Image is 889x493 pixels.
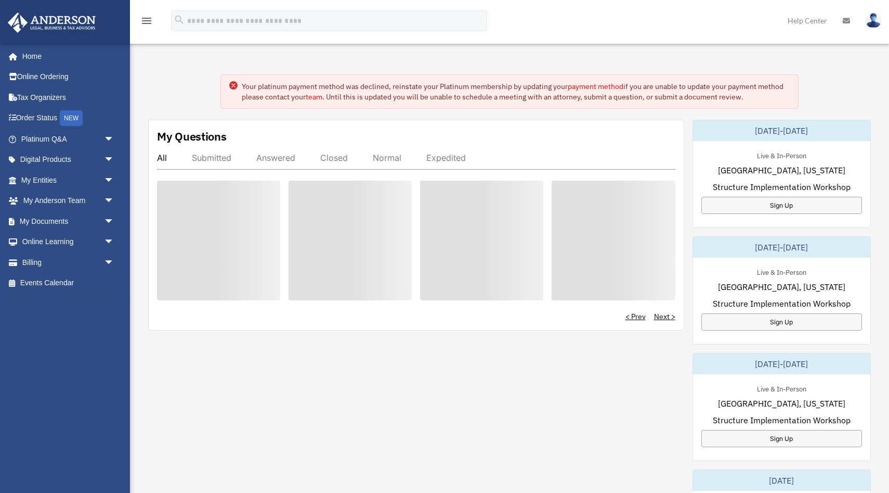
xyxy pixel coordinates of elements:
[749,383,815,394] div: Live & In-Person
[256,153,295,163] div: Answered
[7,252,130,273] a: Billingarrow_drop_down
[718,281,845,293] span: [GEOGRAPHIC_DATA], [US_STATE]
[718,164,845,176] span: [GEOGRAPHIC_DATA], [US_STATE]
[693,120,871,141] div: [DATE]-[DATE]
[104,149,125,171] span: arrow_drop_down
[7,67,130,87] a: Online Ordering
[320,153,348,163] div: Closed
[7,273,130,294] a: Events Calendar
[701,197,862,214] a: Sign Up
[242,81,790,102] div: Your platinum payment method was declined, reinstate your Platinum membership by updating your if...
[104,191,125,212] span: arrow_drop_down
[713,297,851,310] span: Structure Implementation Workshop
[104,170,125,191] span: arrow_drop_down
[157,129,227,144] div: My Questions
[104,232,125,253] span: arrow_drop_down
[749,266,815,277] div: Live & In-Person
[7,87,130,108] a: Tax Organizers
[713,414,851,426] span: Structure Implementation Workshop
[693,353,871,374] div: [DATE]-[DATE]
[7,170,130,191] a: My Entitiesarrow_drop_down
[701,313,862,331] a: Sign Up
[140,18,153,27] a: menu
[693,237,871,258] div: [DATE]-[DATE]
[104,252,125,273] span: arrow_drop_down
[7,149,130,170] a: Digital Productsarrow_drop_down
[373,153,401,163] div: Normal
[7,191,130,211] a: My Anderson Teamarrow_drop_down
[7,211,130,232] a: My Documentsarrow_drop_down
[718,397,845,410] span: [GEOGRAPHIC_DATA], [US_STATE]
[693,470,871,491] div: [DATE]
[426,153,466,163] div: Expedited
[104,129,125,150] span: arrow_drop_down
[7,129,130,149] a: Platinum Q&Aarrow_drop_down
[60,110,83,126] div: NEW
[306,92,322,102] a: team
[157,153,167,163] div: All
[192,153,231,163] div: Submitted
[866,13,881,28] img: User Pic
[104,211,125,232] span: arrow_drop_down
[174,14,185,26] i: search
[7,108,130,129] a: Order StatusNEW
[749,149,815,160] div: Live & In-Person
[713,181,851,193] span: Structure Implementation Workshop
[701,430,862,447] a: Sign Up
[625,311,646,322] a: < Prev
[654,311,675,322] a: Next >
[140,15,153,27] i: menu
[568,82,623,91] a: payment method
[7,232,130,252] a: Online Learningarrow_drop_down
[5,12,99,33] img: Anderson Advisors Platinum Portal
[7,46,125,67] a: Home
